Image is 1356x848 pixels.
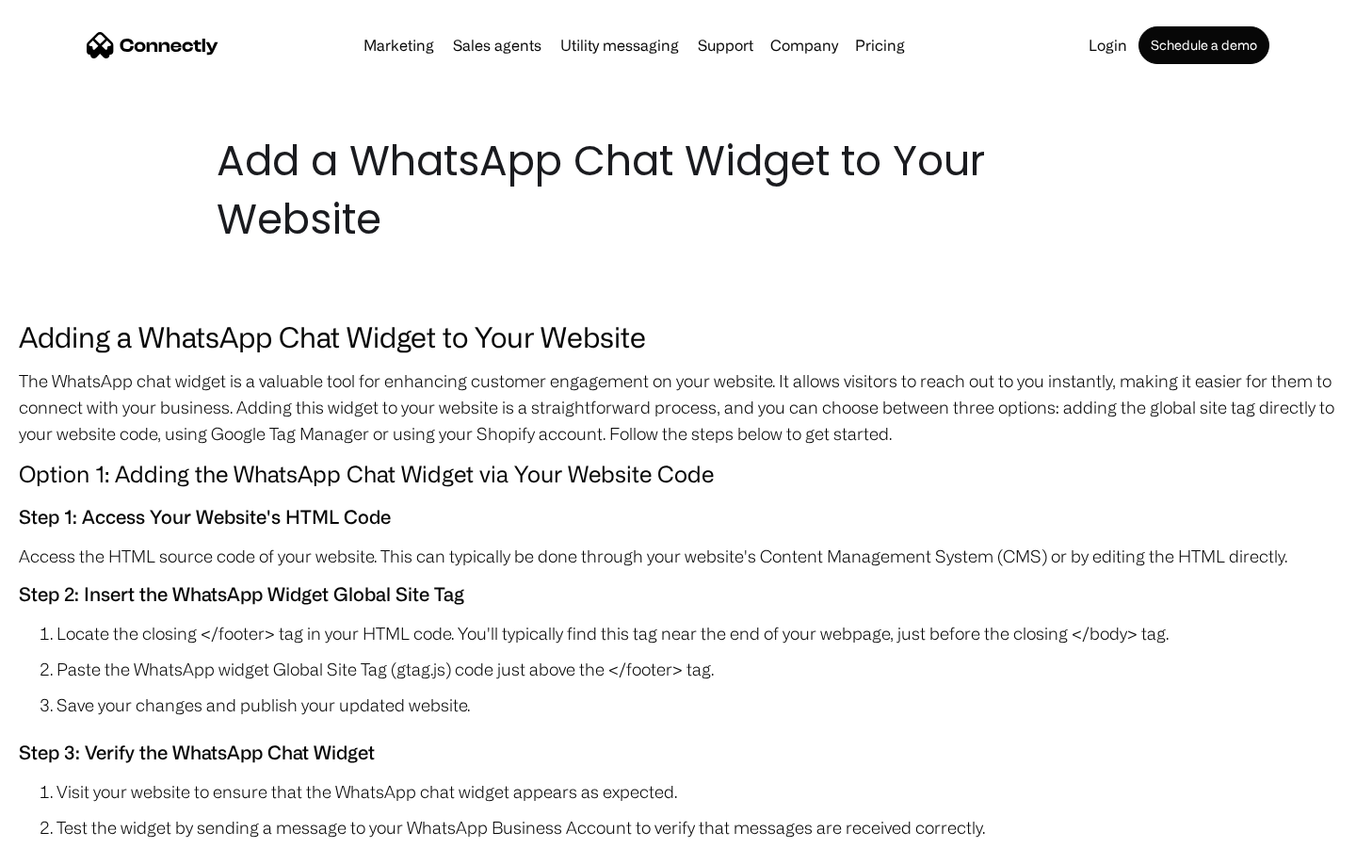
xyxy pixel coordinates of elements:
[56,814,1337,840] li: Test the widget by sending a message to your WhatsApp Business Account to verify that messages ar...
[38,815,113,841] ul: Language list
[19,315,1337,358] h3: Adding a WhatsApp Chat Widget to Your Website
[19,501,1337,533] h5: Step 1: Access Your Website's HTML Code
[56,656,1337,682] li: Paste the WhatsApp widget Global Site Tag (gtag.js) code just above the </footer> tag.
[690,38,761,53] a: Support
[770,32,838,58] div: Company
[19,579,1337,611] h5: Step 2: Insert the WhatsApp Widget Global Site Tag
[217,132,1139,249] h1: Add a WhatsApp Chat Widget to Your Website
[356,38,442,53] a: Marketing
[56,778,1337,805] li: Visit your website to ensure that the WhatsApp chat widget appears as expected.
[553,38,686,53] a: Utility messaging
[56,692,1337,718] li: Save your changes and publish your updated website.
[847,38,912,53] a: Pricing
[19,456,1337,492] h4: Option 1: Adding the WhatsApp Chat Widget via Your Website Code
[1138,26,1269,64] a: Schedule a demo
[19,543,1337,569] p: Access the HTML source code of your website. This can typically be done through your website's Co...
[19,815,113,841] aside: Language selected: English
[445,38,549,53] a: Sales agents
[1081,38,1135,53] a: Login
[19,367,1337,447] p: The WhatsApp chat widget is a valuable tool for enhancing customer engagement on your website. It...
[56,620,1337,646] li: Locate the closing </footer> tag in your HTML code. You'll typically find this tag near the end o...
[19,737,1337,769] h5: Step 3: Verify the WhatsApp Chat Widget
